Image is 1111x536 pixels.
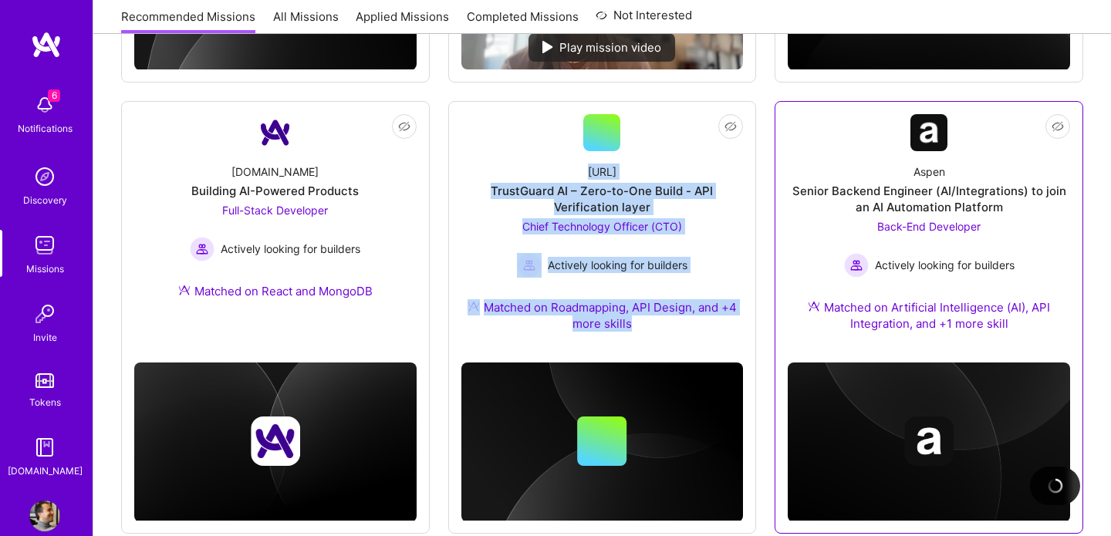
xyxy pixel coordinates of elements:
img: Ateam Purple Icon [808,300,820,312]
div: Aspen [913,163,945,180]
img: User Avatar [29,501,60,531]
img: guide book [29,432,60,463]
img: discovery [29,161,60,192]
span: Actively looking for builders [875,257,1015,273]
img: cover [134,362,417,522]
div: Missions [26,261,64,277]
div: Tokens [29,394,61,410]
img: Actively looking for builders [190,237,214,261]
a: Applied Missions [356,8,449,34]
img: bell [29,89,60,120]
span: Full-Stack Developer [222,204,328,217]
img: loading [1048,478,1063,494]
img: Ateam Purple Icon [178,284,191,296]
a: All Missions [273,8,339,34]
a: [URL]TrustGuard AI – Zero-to-One Build - API Verification layerChief Technology Officer (CTO) Act... [461,114,744,350]
img: Company Logo [257,114,294,151]
img: cover [461,362,744,522]
span: Back-End Developer [877,220,981,233]
i: icon EyeClosed [1052,120,1064,133]
span: 6 [48,89,60,102]
img: teamwork [29,230,60,261]
img: Company logo [251,416,300,466]
a: Recommended Missions [121,8,255,34]
span: Actively looking for builders [548,257,687,273]
img: cover [788,362,1070,522]
img: Company Logo [910,114,947,151]
div: Matched on React and MongoDB [178,283,373,299]
div: Matched on Artificial Intelligence (AI), API Integration, and +1 more skill [788,299,1070,332]
img: Ateam Purple Icon [468,300,480,312]
div: Senior Backend Engineer (AI/Integrations) to join an AI Automation Platform [788,183,1070,215]
div: [URL] [588,163,616,180]
i: icon EyeClosed [398,120,410,133]
img: Invite [29,298,60,329]
i: icon EyeClosed [724,120,737,133]
div: Play mission video [528,33,675,62]
div: TrustGuard AI – Zero-to-One Build - API Verification layer [461,183,744,215]
a: User Avatar [25,501,64,531]
div: Matched on Roadmapping, API Design, and +4 more skills [461,299,744,332]
div: Notifications [18,120,73,137]
img: play [542,41,553,53]
div: Discovery [23,192,67,208]
div: [DOMAIN_NAME] [231,163,319,180]
span: Chief Technology Officer (CTO) [522,220,682,233]
div: Invite [33,329,57,346]
a: Company LogoAspenSenior Backend Engineer (AI/Integrations) to join an AI Automation PlatformBack-... [788,114,1070,350]
img: Actively looking for builders [844,253,869,278]
div: Building AI-Powered Products [191,183,359,199]
a: Company Logo[DOMAIN_NAME]Building AI-Powered ProductsFull-Stack Developer Actively looking for bu... [134,114,417,318]
img: Actively looking for builders [517,253,542,278]
div: [DOMAIN_NAME] [8,463,83,479]
img: tokens [35,373,54,388]
span: Actively looking for builders [221,241,360,257]
img: Company logo [904,416,954,466]
a: Not Interested [596,6,692,34]
img: logo [31,31,62,59]
a: Completed Missions [467,8,579,34]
